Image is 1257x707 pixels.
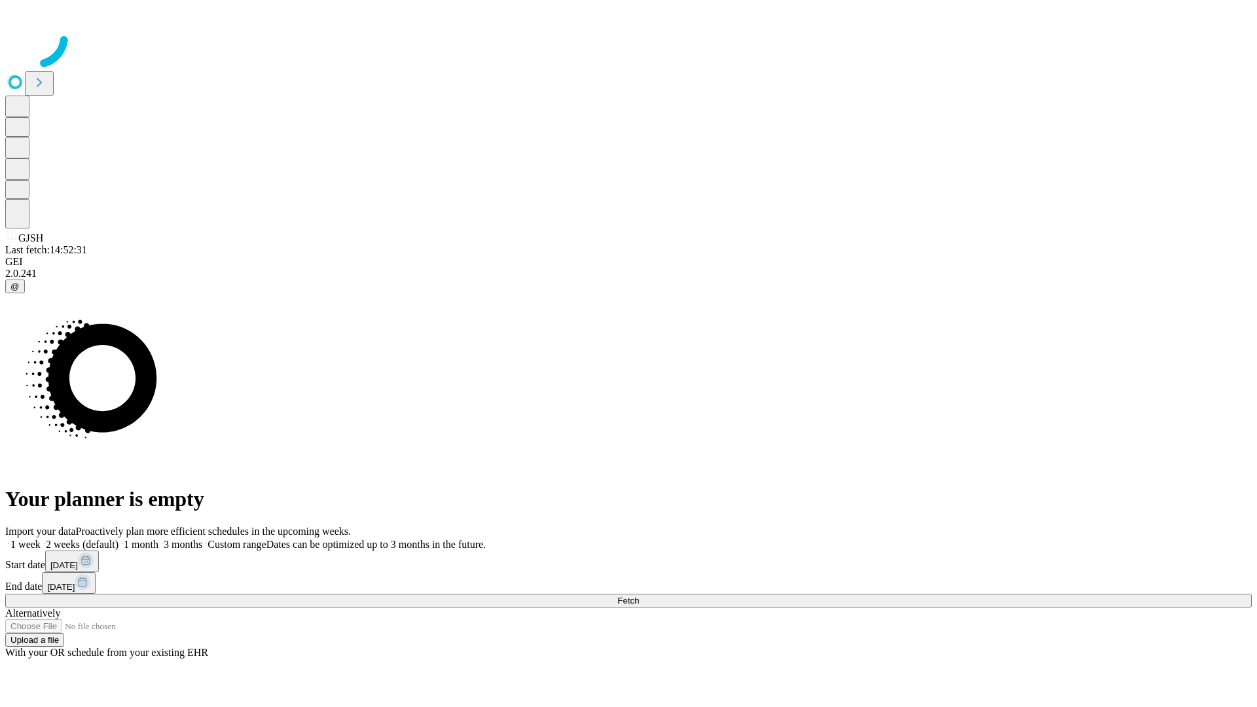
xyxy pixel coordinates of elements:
[5,487,1252,511] h1: Your planner is empty
[76,526,351,537] span: Proactively plan more efficient schedules in the upcoming weeks.
[266,539,486,550] span: Dates can be optimized up to 3 months in the future.
[47,582,75,592] span: [DATE]
[46,539,118,550] span: 2 weeks (default)
[5,268,1252,280] div: 2.0.241
[617,596,639,606] span: Fetch
[5,633,64,647] button: Upload a file
[42,572,96,594] button: [DATE]
[5,594,1252,607] button: Fetch
[5,526,76,537] span: Import your data
[5,256,1252,268] div: GEI
[124,539,158,550] span: 1 month
[5,244,87,255] span: Last fetch: 14:52:31
[5,607,60,619] span: Alternatively
[45,551,99,572] button: [DATE]
[10,281,20,291] span: @
[10,539,41,550] span: 1 week
[5,551,1252,572] div: Start date
[208,539,266,550] span: Custom range
[164,539,202,550] span: 3 months
[5,572,1252,594] div: End date
[18,232,43,244] span: GJSH
[50,560,78,570] span: [DATE]
[5,280,25,293] button: @
[5,647,208,658] span: With your OR schedule from your existing EHR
